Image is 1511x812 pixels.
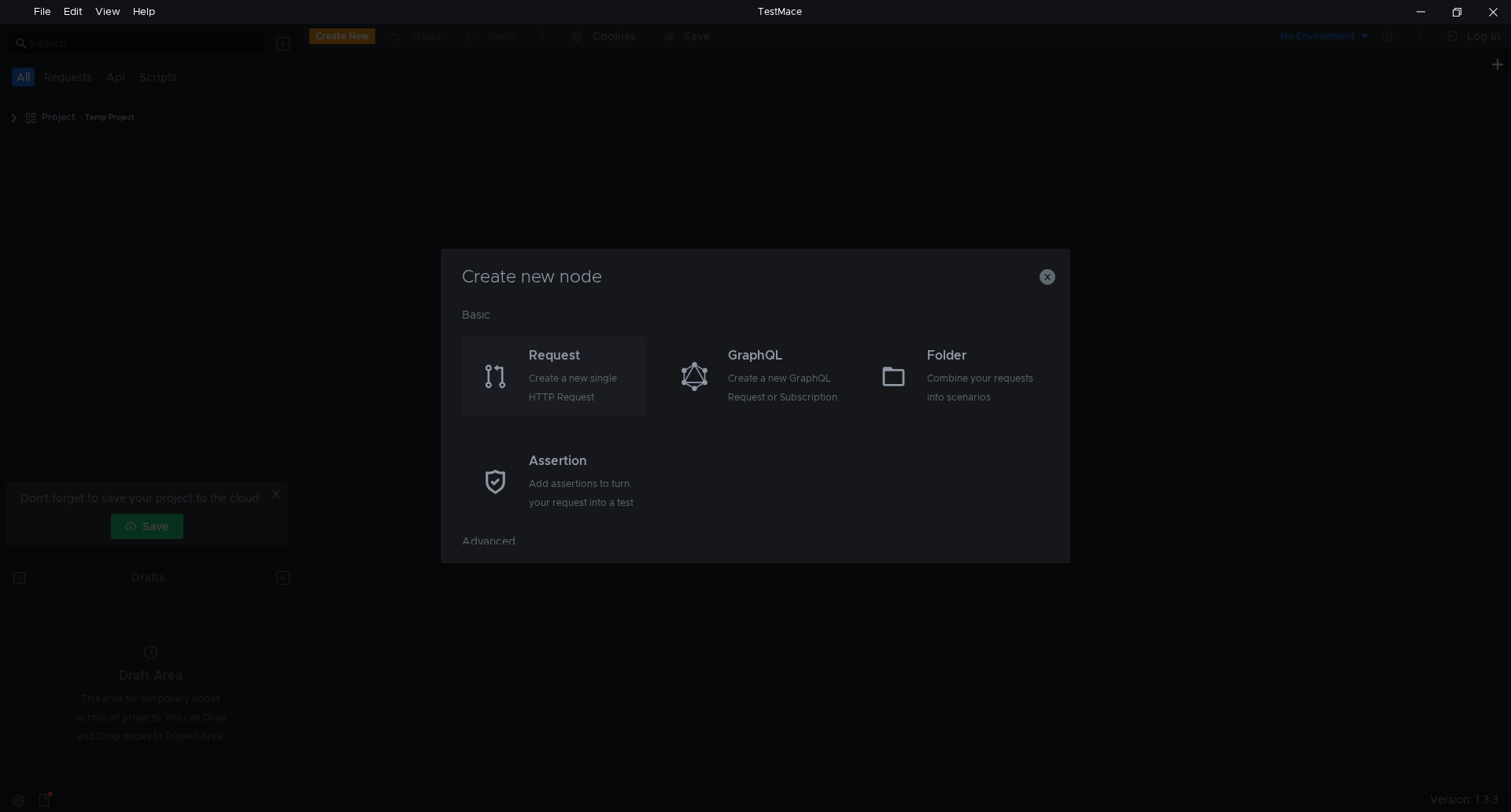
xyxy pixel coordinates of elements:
[927,346,1040,365] div: Folder
[728,346,840,365] div: GraphQL
[529,369,641,407] div: Create a new single HTTP Request
[728,369,840,407] div: Create a new GraphQL Request or Subscription
[529,346,641,365] div: Request
[462,305,1049,337] div: Basic
[529,474,641,512] div: Add assertions to turn your request into a test
[460,268,1051,286] h3: Create new node
[462,532,1049,563] div: Advanced
[529,452,641,471] div: Assertion
[927,369,1040,407] div: Combine your requests into scenarios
